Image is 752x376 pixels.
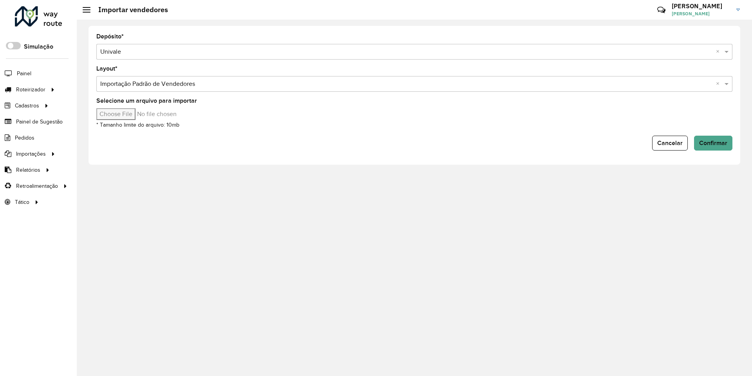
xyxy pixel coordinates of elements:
[694,136,732,151] button: Confirmar
[90,5,168,14] h2: Importar vendedores
[17,69,31,78] span: Painel
[716,47,723,56] span: Clear all
[16,118,63,126] span: Painel de Sugestão
[657,140,683,146] span: Cancelar
[15,134,34,142] span: Pedidos
[24,42,53,51] label: Simulação
[716,79,723,89] span: Clear all
[15,198,29,206] span: Tático
[16,150,46,158] span: Importações
[96,122,179,128] small: * Tamanho limite do arquivo: 10mb
[672,2,730,10] h3: [PERSON_NAME]
[96,64,117,73] label: Layout
[699,140,727,146] span: Confirmar
[652,136,688,151] button: Cancelar
[96,96,197,105] label: Selecione um arquivo para importar
[96,32,124,41] label: Depósito
[16,182,58,190] span: Retroalimentação
[15,102,39,110] span: Cadastros
[672,10,730,17] span: [PERSON_NAME]
[16,166,40,174] span: Relatórios
[653,2,670,18] a: Contato Rápido
[16,85,45,94] span: Roteirizador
